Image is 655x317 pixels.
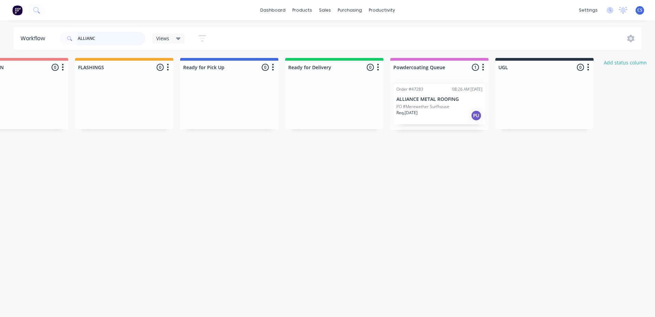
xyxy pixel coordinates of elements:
[452,86,482,92] div: 08:26 AM [DATE]
[78,32,145,45] input: Search for orders...
[365,5,398,15] div: productivity
[637,7,642,13] span: CS
[396,104,449,110] p: PO #Merewether Surfhouse
[576,5,601,15] div: settings
[20,34,48,43] div: Workflow
[396,96,482,102] p: ALLIANCE METAL ROOFING
[257,5,289,15] a: dashboard
[394,84,485,124] div: Order #4728308:26 AM [DATE]ALLIANCE METAL ROOFINGPO #Merewether SurfhouseReq.[DATE]PU
[334,5,365,15] div: purchasing
[396,86,423,92] div: Order #47283
[471,110,482,121] div: PU
[316,5,334,15] div: sales
[12,5,23,15] img: Factory
[600,58,651,67] button: Add status column
[396,110,418,116] p: Req. [DATE]
[289,5,316,15] div: products
[156,35,169,42] span: Views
